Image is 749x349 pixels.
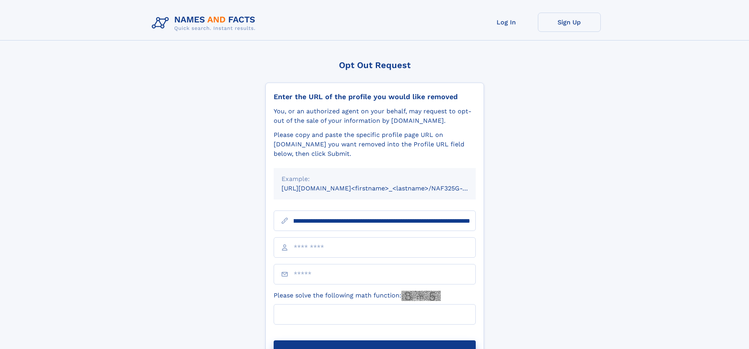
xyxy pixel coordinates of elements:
[274,92,476,101] div: Enter the URL of the profile you would like removed
[274,107,476,126] div: You, or an authorized agent on your behalf, may request to opt-out of the sale of your informatio...
[282,174,468,184] div: Example:
[265,60,484,70] div: Opt Out Request
[149,13,262,34] img: Logo Names and Facts
[282,185,491,192] small: [URL][DOMAIN_NAME]<firstname>_<lastname>/NAF325G-xxxxxxxx
[475,13,538,32] a: Log In
[274,291,441,301] label: Please solve the following math function:
[274,130,476,159] div: Please copy and paste the specific profile page URL on [DOMAIN_NAME] you want removed into the Pr...
[538,13,601,32] a: Sign Up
